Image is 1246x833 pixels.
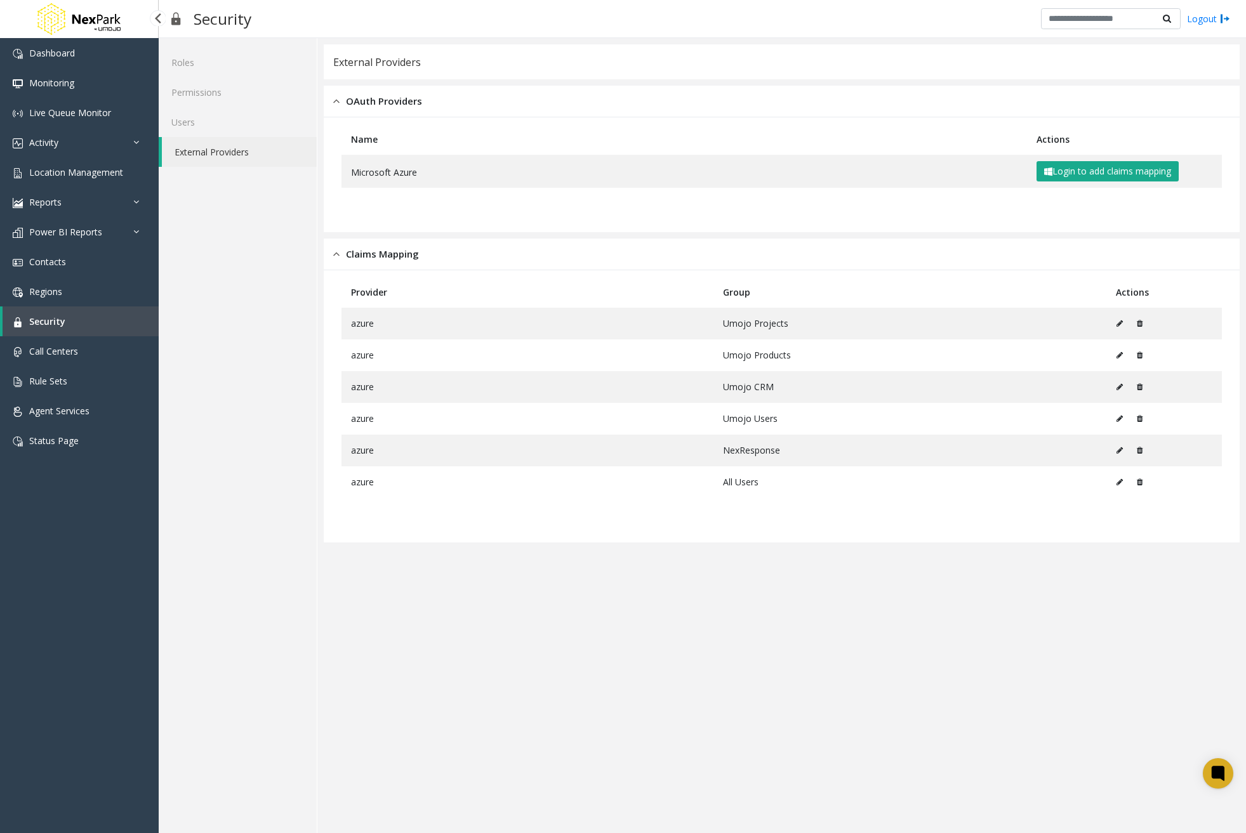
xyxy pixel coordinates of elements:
[29,405,89,417] span: Agent Services
[13,317,23,327] img: 'icon'
[333,54,421,70] div: External Providers
[29,375,67,387] span: Rule Sets
[341,403,713,435] td: azure
[341,277,713,308] th: Provider
[13,49,23,59] img: 'icon'
[13,228,23,238] img: 'icon'
[1037,161,1179,181] button: Login to add claims mapping
[13,138,23,148] img: 'icon'
[341,124,1027,155] th: Name
[29,47,75,59] span: Dashboard
[29,136,58,148] span: Activity
[13,198,23,208] img: 'icon'
[713,371,1106,403] td: Umojo CRM
[13,436,23,447] img: 'icon'
[341,466,713,498] td: azure
[713,403,1106,435] td: Umojo Users
[1187,12,1230,25] a: Logout
[341,371,713,403] td: azure
[713,466,1106,498] td: All Users
[29,196,62,208] span: Reports
[341,308,713,339] td: azure
[713,308,1106,339] td: Umojo Projects
[346,94,422,108] span: OAuth Providers
[333,247,340,261] img: opened
[1106,277,1222,308] th: Actions
[29,345,78,357] span: Call Centers
[13,168,23,178] img: 'icon'
[29,315,65,327] span: Security
[713,339,1106,371] td: Umojo Products
[341,435,713,466] td: azure
[159,107,317,137] a: Users
[346,247,419,261] span: Claims Mapping
[159,77,317,107] a: Permissions
[13,377,23,387] img: 'icon'
[29,435,79,447] span: Status Page
[341,339,713,371] td: azure
[13,108,23,119] img: 'icon'
[1220,12,1230,25] img: logout
[29,256,66,268] span: Contacts
[13,287,23,298] img: 'icon'
[171,3,181,34] img: pageIcon
[341,155,1027,188] td: Microsoft Azure
[13,79,23,89] img: 'icon'
[3,306,159,336] a: Security
[13,347,23,357] img: 'icon'
[187,3,258,34] h3: Security
[13,407,23,417] img: 'icon'
[1027,124,1222,155] th: Actions
[159,48,317,77] a: Roles
[713,435,1106,466] td: NexResponse
[29,285,62,298] span: Regions
[713,277,1106,308] th: Group
[29,226,102,238] span: Power BI Reports
[29,107,111,119] span: Live Queue Monitor
[13,258,23,268] img: 'icon'
[162,137,317,167] a: External Providers
[333,94,340,108] img: opened
[29,77,74,89] span: Monitoring
[29,166,123,178] span: Location Management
